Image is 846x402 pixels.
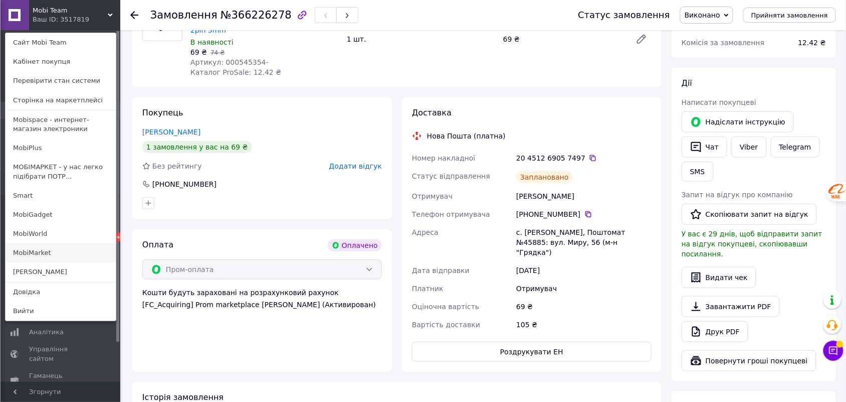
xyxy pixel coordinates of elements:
[6,186,116,205] a: Smart
[6,91,116,110] a: Сторінка на маркетплейсі
[412,172,490,180] span: Статус відправлення
[190,68,281,76] span: Каталог ProSale: 12.42 ₴
[682,78,692,88] span: Дії
[190,48,207,56] span: 69 ₴
[516,171,573,183] div: Заплановано
[412,210,490,218] span: Телефон отримувача
[514,223,654,261] div: с. [PERSON_NAME], Поштомат №45885: вул. Миру, 56 (м-н "Грядка")
[578,10,670,20] div: Статус замовлення
[142,288,382,310] div: Кошти будуть зараховані на розрахунковий рахунок
[343,32,499,46] div: 1 шт.
[329,162,382,170] span: Додати відгук
[412,108,452,117] span: Доставка
[499,32,627,46] div: 69 ₴
[682,162,714,182] button: SMS
[130,10,138,20] div: Повернутися назад
[685,11,720,19] span: Виконано
[151,179,218,189] div: [PHONE_NUMBER]
[29,328,64,337] span: Аналітика
[210,49,225,56] span: 74 ₴
[6,52,116,71] a: Кабінет покупця
[682,321,748,342] a: Друк PDF
[6,224,116,243] a: MobiWorld
[328,239,382,251] div: Оплачено
[6,139,116,158] a: MobiPlus
[6,205,116,224] a: MobiGadget
[142,108,183,117] span: Покупець
[190,16,333,34] a: Usb кабель для smart watch прищепка 2pin 3mm
[682,230,822,258] span: У вас є 29 днів, щоб відправити запит на відгук покупцеві, скопіювавши посилання.
[412,321,480,329] span: Вартість доставки
[221,9,292,21] span: №366226278
[514,187,654,205] div: [PERSON_NAME]
[33,6,108,15] span: Mobi Team
[514,298,654,316] div: 69 ₴
[514,280,654,298] div: Отримувач
[142,128,200,136] a: [PERSON_NAME]
[682,204,817,225] button: Скопіювати запит на відгук
[142,240,173,249] span: Оплата
[514,261,654,280] div: [DATE]
[412,342,652,362] button: Роздрукувати ЕН
[798,39,826,47] span: 12.42 ₴
[682,111,794,132] button: Надіслати інструкцію
[6,158,116,186] a: МОБІМАРКЕТ - у нас легко підібрати ПОТР...
[29,345,93,363] span: Управління сайтом
[6,71,116,90] a: Перевірити стан системи
[682,98,756,106] span: Написати покупцеві
[751,12,828,19] span: Прийняти замовлення
[412,228,439,236] span: Адреса
[514,316,654,334] div: 105 ₴
[412,303,479,311] span: Оціночна вартість
[682,191,793,199] span: Запит на відгук про компанію
[6,283,116,302] a: Довідка
[6,33,116,52] a: Сайт Mobi Team
[412,192,453,200] span: Отримувач
[425,131,508,141] div: Нова Пошта (платна)
[142,392,224,402] span: Історія замовлення
[6,302,116,321] a: Вийти
[33,15,75,24] div: Ваш ID: 3517819
[682,39,765,47] span: Комісія за замовлення
[682,350,816,371] button: Повернути гроші покупцеві
[682,296,780,317] a: Завантажити PDF
[6,262,116,282] a: [PERSON_NAME]
[6,243,116,262] a: MobiMarket
[743,8,836,23] button: Прийняти замовлення
[516,209,652,219] div: [PHONE_NUMBER]
[150,9,218,21] span: Замовлення
[516,153,652,163] div: 20 4512 6905 7497
[6,110,116,139] a: Mobispace - интернет-магазин электроники
[190,58,269,66] span: Артикул: 000545354-
[190,38,234,46] span: В наявності
[142,141,252,153] div: 1 замовлення у вас на 69 ₴
[631,29,652,49] a: Редагувати
[29,371,93,389] span: Гаманець компанії
[152,162,202,170] span: Без рейтингу
[823,341,843,361] button: Чат з покупцем
[771,137,820,158] a: Telegram
[412,285,444,293] span: Платник
[142,300,382,310] div: [FC_Acquiring] Prom marketplace [PERSON_NAME] (Активирован)
[412,266,470,275] span: Дата відправки
[682,137,727,158] button: Чат
[682,267,756,288] button: Видати чек
[731,137,766,158] a: Viber
[412,154,476,162] span: Номер накладної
